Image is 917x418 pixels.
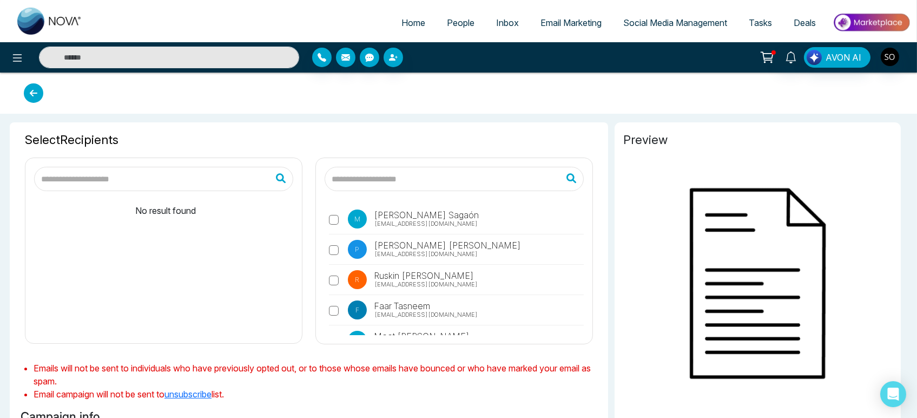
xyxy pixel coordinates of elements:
[496,17,519,28] span: Inbox
[881,48,899,66] img: User Avatar
[34,388,602,401] li: Email campaign will not be sent to list.
[880,381,906,407] div: Open Intercom Messenger
[374,280,478,289] span: [EMAIL_ADDRESS][DOMAIN_NAME]
[348,331,367,350] p: M
[372,239,521,252] span: [PERSON_NAME] [PERSON_NAME]
[807,50,822,65] img: Lead Flow
[391,12,436,33] a: Home
[436,12,485,33] a: People
[485,12,530,33] a: Inbox
[401,17,425,28] span: Home
[738,12,783,33] a: Tasks
[749,17,772,28] span: Tasks
[832,10,911,35] img: Market-place.gif
[164,389,212,400] a: unsubscribe
[826,51,861,64] span: AVON AI
[372,208,479,221] span: [PERSON_NAME] Sagaón
[329,215,339,225] input: M [PERSON_NAME] Sagaón [EMAIL_ADDRESS][DOMAIN_NAME]
[612,12,738,33] a: Social Media Management
[348,240,367,259] p: P
[623,17,727,28] span: Social Media Management
[372,269,474,282] span: Ruskin [PERSON_NAME]
[348,301,367,319] p: F
[372,299,430,312] span: Faar Tasneem
[17,8,82,35] img: Nova CRM Logo
[804,47,870,68] button: AVON AI
[329,306,339,316] input: F Faar Tasneem [EMAIL_ADDRESS][DOMAIN_NAME]
[794,17,816,28] span: Deals
[348,210,367,228] p: M
[372,330,470,343] span: Meet [PERSON_NAME]
[374,250,478,259] span: [EMAIL_ADDRESS][DOMAIN_NAME]
[348,270,367,289] p: R
[329,276,339,285] input: R Ruskin [PERSON_NAME] [EMAIL_ADDRESS][DOMAIN_NAME]
[623,131,892,149] span: Preview
[540,17,602,28] span: Email Marketing
[374,219,478,228] span: [EMAIL_ADDRESS][DOMAIN_NAME]
[38,195,293,217] p: No result found
[623,149,892,418] img: novacrm
[374,310,478,319] span: [EMAIL_ADDRESS][DOMAIN_NAME]
[530,12,612,33] a: Email Marketing
[447,17,474,28] span: People
[783,12,827,33] a: Deals
[329,245,339,255] input: P [PERSON_NAME] [PERSON_NAME] [EMAIL_ADDRESS][DOMAIN_NAME]
[25,131,593,149] span: Select Recipients
[34,362,602,388] li: Emails will not be sent to individuals who have previously opted out, or to those whose emails ha...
